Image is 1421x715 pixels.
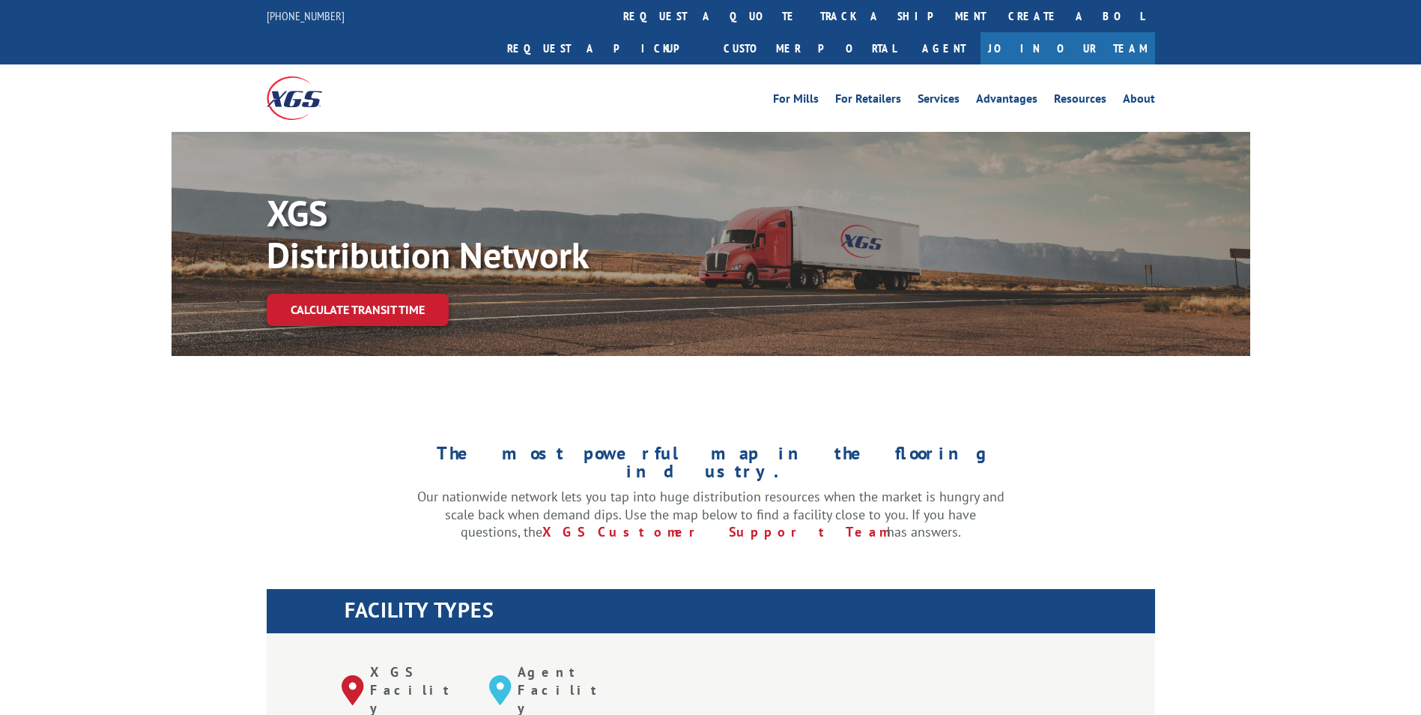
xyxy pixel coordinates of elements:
[417,488,1005,541] p: Our nationwide network lets you tap into huge distribution resources when the market is hungry an...
[267,8,345,23] a: [PHONE_NUMBER]
[267,192,716,276] p: XGS Distribution Network
[345,600,1155,628] h1: FACILITY TYPES
[976,93,1037,109] a: Advantages
[496,32,712,64] a: Request a pickup
[1054,93,1106,109] a: Resources
[417,444,1005,488] h1: The most powerful map in the flooring industry.
[542,523,887,540] a: XGS Customer Support Team
[907,32,981,64] a: Agent
[981,32,1155,64] a: Join Our Team
[918,93,960,109] a: Services
[712,32,907,64] a: Customer Portal
[267,294,449,326] a: Calculate transit time
[773,93,819,109] a: For Mills
[1123,93,1155,109] a: About
[835,93,901,109] a: For Retailers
